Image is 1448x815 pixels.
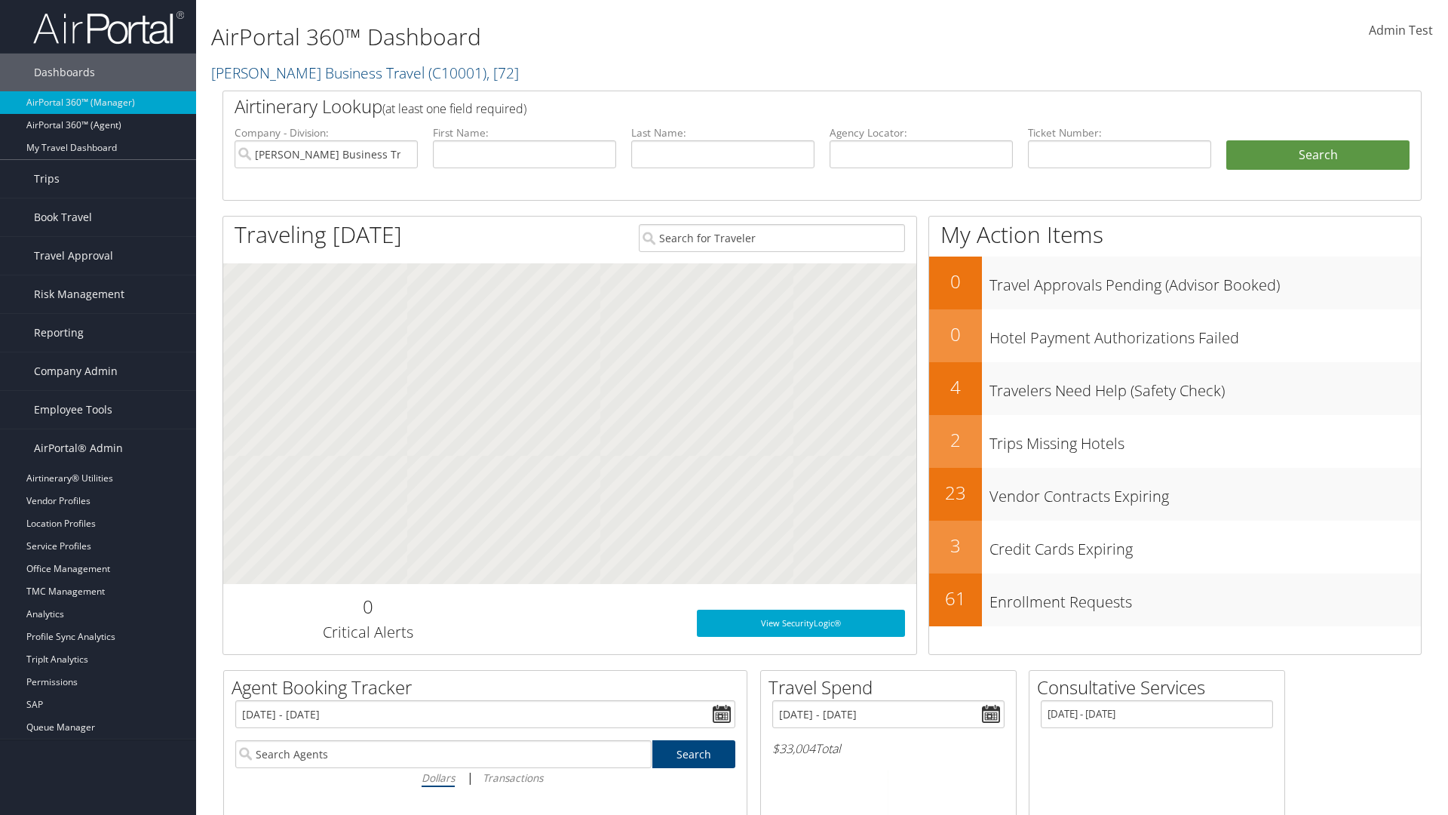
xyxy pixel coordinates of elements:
[929,480,982,506] h2: 23
[772,740,1005,757] h6: Total
[422,770,455,785] i: Dollars
[929,362,1421,415] a: 4Travelers Need Help (Safety Check)
[989,426,1421,454] h3: Trips Missing Hotels
[34,391,112,429] span: Employee Tools
[235,622,501,643] h3: Critical Alerts
[34,429,123,467] span: AirPortal® Admin
[34,237,113,275] span: Travel Approval
[929,574,1421,626] a: 61Enrollment Requests
[34,275,124,313] span: Risk Management
[235,594,501,620] h2: 0
[772,740,815,757] span: $33,004
[235,768,735,787] div: |
[34,160,60,198] span: Trips
[929,219,1421,251] h1: My Action Items
[211,63,519,83] a: [PERSON_NAME] Business Travel
[768,675,1016,700] h2: Travel Spend
[235,125,418,140] label: Company - Division:
[929,257,1421,309] a: 0Travel Approvals Pending (Advisor Booked)
[652,740,736,768] a: Search
[929,427,982,453] h2: 2
[235,94,1310,119] h2: Airtinerary Lookup
[989,531,1421,560] h3: Credit Cards Expiring
[1028,125,1211,140] label: Ticket Number:
[428,63,486,83] span: ( C10001 )
[483,770,543,785] i: Transactions
[33,10,184,45] img: airportal-logo.png
[1226,140,1410,171] button: Search
[929,321,982,347] h2: 0
[929,374,982,400] h2: 4
[34,54,95,91] span: Dashboards
[34,314,84,352] span: Reporting
[1369,8,1433,54] a: Admin Test
[929,468,1421,521] a: 23Vendor Contracts Expiring
[929,533,982,558] h2: 3
[211,21,1026,53] h1: AirPortal 360™ Dashboard
[34,352,118,390] span: Company Admin
[989,584,1421,613] h3: Enrollment Requests
[989,478,1421,507] h3: Vendor Contracts Expiring
[989,320,1421,349] h3: Hotel Payment Authorizations Failed
[235,219,402,251] h1: Traveling [DATE]
[235,740,652,768] input: Search Agents
[929,269,982,294] h2: 0
[486,63,519,83] span: , [ 72 ]
[1369,22,1433,38] span: Admin Test
[929,521,1421,574] a: 3Credit Cards Expiring
[382,100,526,117] span: (at least one field required)
[639,224,905,252] input: Search for Traveler
[697,610,905,637] a: View SecurityLogic®
[830,125,1013,140] label: Agency Locator:
[929,586,982,611] h2: 61
[989,267,1421,296] h3: Travel Approvals Pending (Advisor Booked)
[34,198,92,236] span: Book Travel
[929,309,1421,362] a: 0Hotel Payment Authorizations Failed
[232,675,747,700] h2: Agent Booking Tracker
[433,125,616,140] label: First Name:
[1037,675,1284,700] h2: Consultative Services
[929,415,1421,468] a: 2Trips Missing Hotels
[631,125,814,140] label: Last Name:
[989,373,1421,401] h3: Travelers Need Help (Safety Check)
